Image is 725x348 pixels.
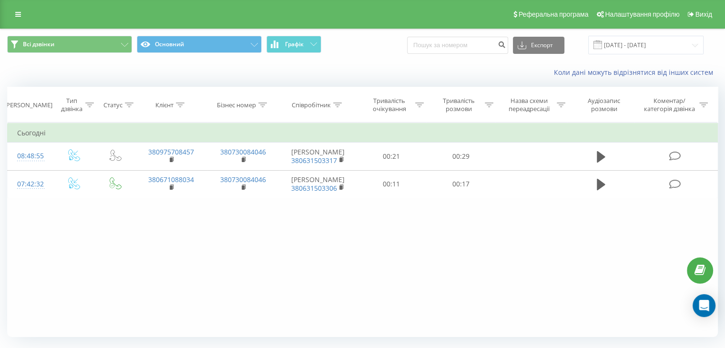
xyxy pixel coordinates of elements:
[605,10,679,18] span: Налаштування профілю
[366,97,413,113] div: Тривалість очікування
[266,36,321,53] button: Графік
[513,37,564,54] button: Експорт
[291,156,337,165] a: 380631503317
[407,37,508,54] input: Пошук за номером
[4,101,52,109] div: [PERSON_NAME]
[357,143,426,170] td: 00:21
[641,97,697,113] div: Коментар/категорія дзвінка
[504,97,554,113] div: Назва схеми переадресації
[279,143,357,170] td: [PERSON_NAME]
[17,147,42,165] div: 08:48:55
[23,41,54,48] span: Всі дзвінки
[435,97,482,113] div: Тривалість розмови
[17,175,42,194] div: 07:42:32
[220,147,266,156] a: 380730084046
[695,10,712,18] span: Вихід
[220,175,266,184] a: 380730084046
[137,36,262,53] button: Основний
[576,97,632,113] div: Аудіозапис розмови
[148,147,194,156] a: 380975708457
[103,101,123,109] div: Статус
[279,170,357,198] td: [PERSON_NAME]
[554,68,718,77] a: Коли дані можуть відрізнятися вiд інших систем
[357,170,426,198] td: 00:11
[217,101,256,109] div: Бізнес номер
[7,36,132,53] button: Всі дзвінки
[426,170,495,198] td: 00:17
[285,41,304,48] span: Графік
[148,175,194,184] a: 380671088034
[291,184,337,193] a: 380631503306
[292,101,331,109] div: Співробітник
[519,10,589,18] span: Реферальна програма
[426,143,495,170] td: 00:29
[8,123,718,143] td: Сьогодні
[60,97,82,113] div: Тип дзвінка
[155,101,174,109] div: Клієнт
[693,294,715,317] div: Open Intercom Messenger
